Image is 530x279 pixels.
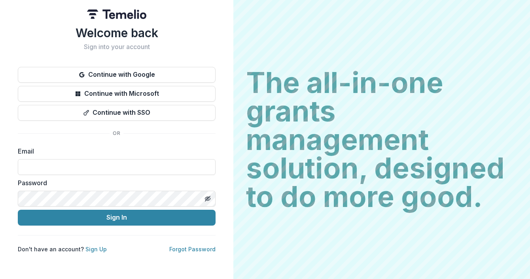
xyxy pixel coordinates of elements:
p: Don't have an account? [18,245,107,253]
button: Continue with SSO [18,105,216,121]
button: Toggle password visibility [201,192,214,205]
img: Temelio [87,9,146,19]
label: Email [18,146,211,156]
h2: Sign into your account [18,43,216,51]
a: Forgot Password [169,246,216,252]
a: Sign Up [85,246,107,252]
button: Continue with Google [18,67,216,83]
h1: Welcome back [18,26,216,40]
label: Password [18,178,211,188]
button: Continue with Microsoft [18,86,216,102]
button: Sign In [18,210,216,226]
